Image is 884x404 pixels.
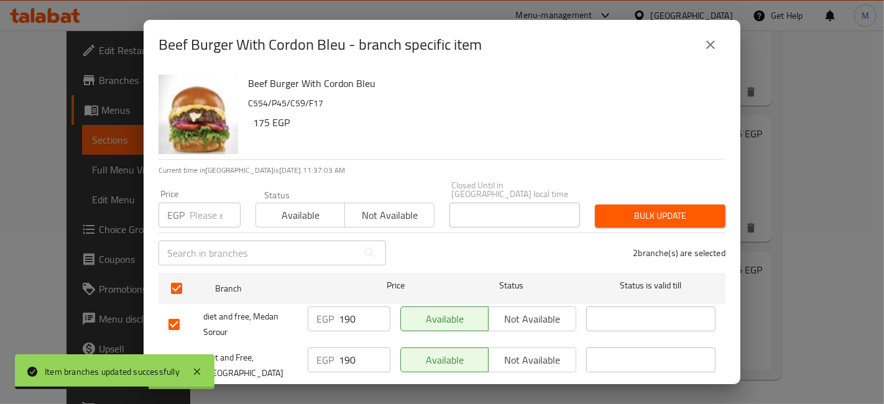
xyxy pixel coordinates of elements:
span: Status [447,278,576,293]
span: Available [406,351,484,369]
p: Current time in [GEOGRAPHIC_DATA] is [DATE] 11:37:03 AM [159,165,725,176]
button: Not available [488,347,576,372]
p: EGP [316,352,334,367]
span: Status is valid till [586,278,716,293]
img: Beef Burger With Cordon Bleu [159,75,238,154]
span: Branch [215,281,344,296]
h2: Beef Burger With Cordon Bleu - branch specific item [159,35,482,55]
p: C554/P45/C59/F17 [248,96,716,111]
input: Search in branches [159,241,357,265]
button: Available [256,203,345,227]
span: Price [354,278,437,293]
button: Not available [344,203,434,227]
span: Not available [494,310,571,328]
h6: Beef Burger With Cordon Bleu [248,75,716,92]
button: Bulk update [595,204,725,227]
span: Bulk update [605,208,716,224]
button: close [696,30,725,60]
h6: 175 EGP [253,114,716,131]
input: Please enter price [339,306,390,331]
span: Available [406,310,484,328]
p: 2 branche(s) are selected [633,247,725,259]
p: EGP [167,208,185,223]
span: Diet and Free, [GEOGRAPHIC_DATA] [203,350,298,381]
input: Please enter price [190,203,241,227]
span: Not available [494,351,571,369]
button: Not available [488,306,576,331]
input: Please enter price [339,347,390,372]
div: Item branches updated successfully [45,365,180,379]
span: Available [261,206,340,224]
button: Available [400,347,489,372]
span: Not available [350,206,429,224]
span: diet and free, Medan Sorour [203,309,298,340]
p: EGP [316,311,334,326]
button: Available [400,306,489,331]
